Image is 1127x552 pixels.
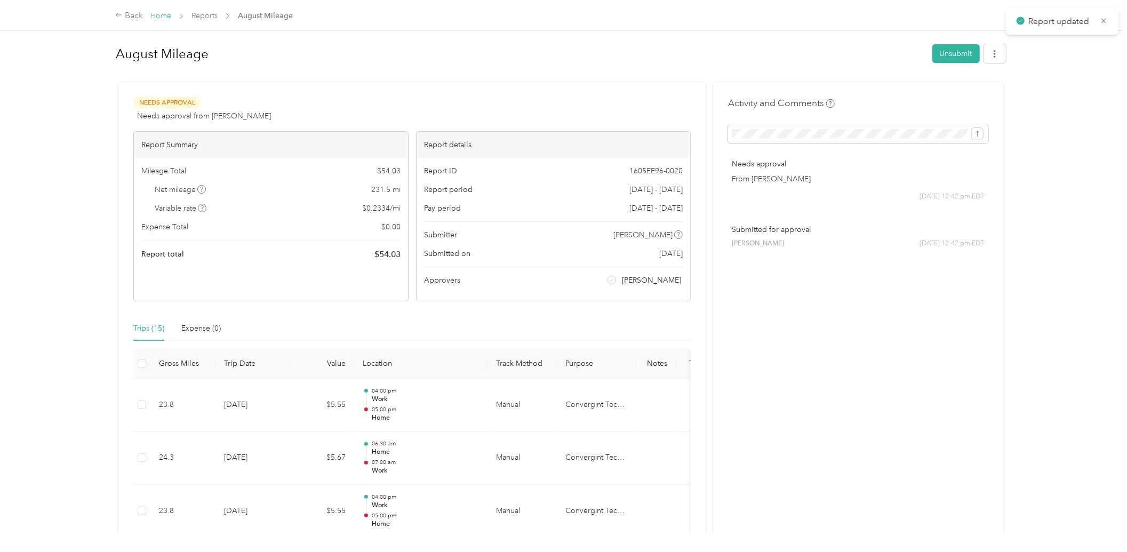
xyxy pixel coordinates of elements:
p: Submitted for approval [732,224,985,235]
span: $ 0.2334 / mi [362,203,401,214]
p: Home [372,519,479,529]
span: Net mileage [155,184,206,195]
td: $5.55 [290,379,354,432]
span: Expense Total [141,221,188,233]
p: 05:00 pm [372,406,479,413]
span: [DATE] 12:42 pm EDT [920,192,985,202]
th: Gross Miles [150,349,215,379]
td: 24.3 [150,431,215,485]
span: Submitter [424,229,457,241]
p: 04:00 pm [372,387,479,395]
div: Back [115,10,143,22]
a: Home [150,11,171,20]
span: [DATE] - [DATE] [629,184,683,195]
span: Report ID [424,165,457,177]
div: Report Summary [134,132,408,158]
th: Track Method [487,349,557,379]
p: Work [372,395,479,404]
span: [PERSON_NAME] [622,275,681,286]
p: Work [372,466,479,476]
td: Convergint Technologies [557,431,637,485]
p: 05:00 pm [372,512,479,519]
span: $ 54.03 [374,248,401,261]
div: Trips (15) [133,323,164,334]
td: Convergint Technologies [557,379,637,432]
h4: Activity and Comments [728,97,835,110]
span: 1605EE96-0020 [629,165,683,177]
button: Unsubmit [932,44,980,63]
p: Home [372,447,479,457]
span: Pay period [424,203,461,214]
td: [DATE] [215,431,290,485]
td: [DATE] [215,485,290,538]
td: [DATE] [215,379,290,432]
span: Variable rate [155,203,207,214]
div: Expense (0) [181,323,221,334]
p: Work [372,501,479,510]
span: Report total [141,249,184,260]
span: $ 54.03 [377,165,401,177]
th: Trip Date [215,349,290,379]
span: [DATE] - [DATE] [629,203,683,214]
th: Notes [637,349,677,379]
span: August Mileage [238,10,293,21]
span: [DATE] [659,248,683,259]
span: Needs approval from [PERSON_NAME] [137,110,271,122]
span: [PERSON_NAME] [613,229,673,241]
th: Location [354,349,487,379]
iframe: Everlance-gr Chat Button Frame [1067,492,1127,552]
th: Tags [677,349,717,379]
span: $ 0.00 [381,221,401,233]
td: Manual [487,485,557,538]
td: 23.8 [150,485,215,538]
th: Value [290,349,354,379]
h1: August Mileage [116,41,925,67]
p: 07:00 am [372,459,479,466]
td: Convergint Technologies [557,485,637,538]
p: Needs approval [732,158,985,170]
div: Report details [417,132,691,158]
th: Purpose [557,349,637,379]
span: [DATE] 12:42 pm EDT [920,239,985,249]
td: Manual [487,379,557,432]
span: Needs Approval [133,97,201,109]
span: Submitted on [424,248,470,259]
span: 231.5 mi [371,184,401,195]
p: Home [372,413,479,423]
p: 04:00 pm [372,493,479,501]
td: Manual [487,431,557,485]
span: [PERSON_NAME] [732,239,784,249]
a: Reports [191,11,218,20]
span: Mileage Total [141,165,186,177]
p: From [PERSON_NAME] [732,173,985,185]
span: Report period [424,184,473,195]
p: Report updated [1028,15,1092,28]
td: 23.8 [150,379,215,432]
span: Approvers [424,275,460,286]
p: 06:30 am [372,440,479,447]
td: $5.55 [290,485,354,538]
td: $5.67 [290,431,354,485]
